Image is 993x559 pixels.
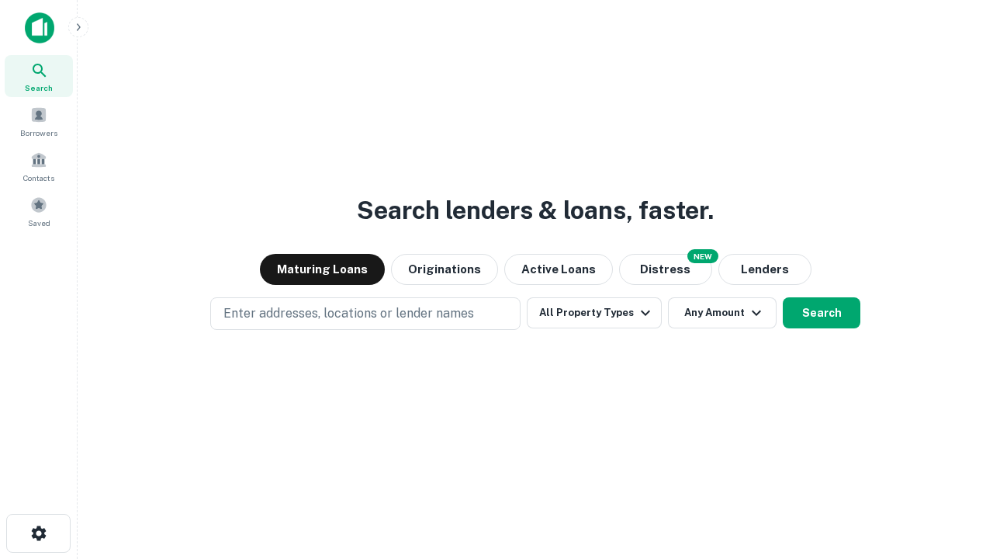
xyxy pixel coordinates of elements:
[915,435,993,509] iframe: Chat Widget
[357,192,714,229] h3: Search lenders & loans, faster.
[28,217,50,229] span: Saved
[5,190,73,232] a: Saved
[783,297,860,328] button: Search
[20,127,57,139] span: Borrowers
[668,297,777,328] button: Any Amount
[718,254,811,285] button: Lenders
[260,254,385,285] button: Maturing Loans
[25,12,54,43] img: capitalize-icon.png
[210,297,521,330] button: Enter addresses, locations or lender names
[25,82,53,94] span: Search
[5,100,73,142] a: Borrowers
[504,254,613,285] button: Active Loans
[687,249,718,263] div: NEW
[5,145,73,187] a: Contacts
[23,172,54,184] span: Contacts
[223,304,474,323] p: Enter addresses, locations or lender names
[5,55,73,97] a: Search
[527,297,662,328] button: All Property Types
[391,254,498,285] button: Originations
[619,254,712,285] button: Search distressed loans with lien and other non-mortgage details.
